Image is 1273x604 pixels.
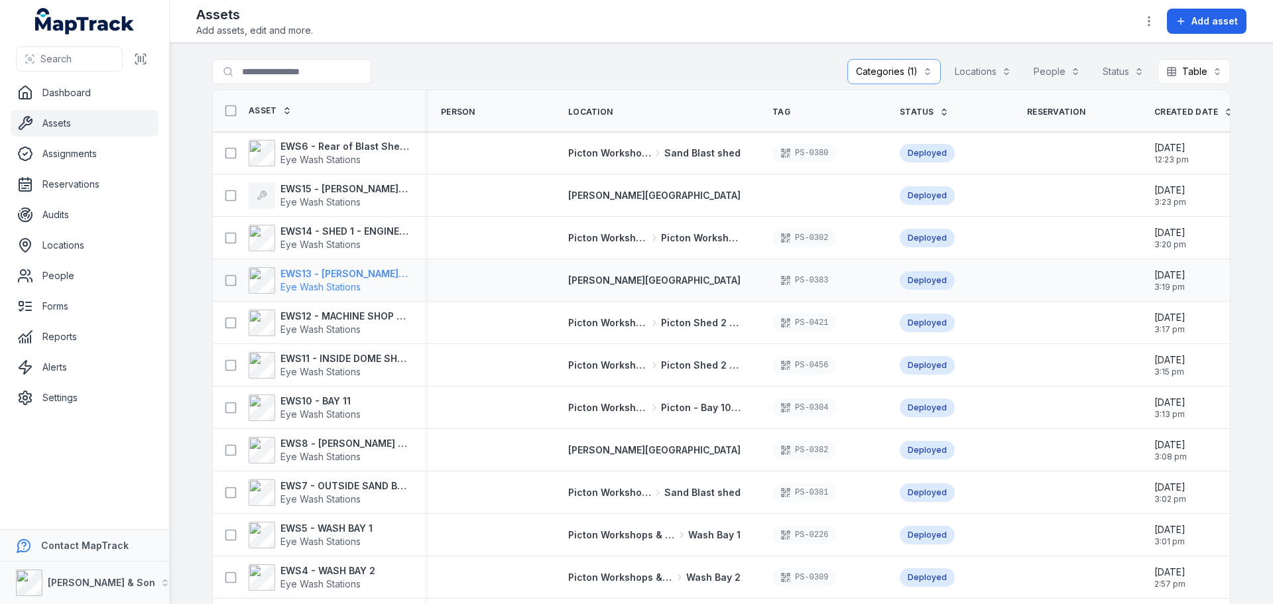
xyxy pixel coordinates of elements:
strong: EWS4 - WASH BAY 2 [280,564,375,577]
span: Wash Bay 1 [688,528,741,542]
a: Created Date [1154,107,1233,117]
span: [DATE] [1154,481,1186,494]
div: PS-0302 [772,229,836,247]
a: EWS11 - INSIDE DOME SHED 2Eye Wash Stations [249,352,409,379]
span: 3:08 pm [1154,452,1187,462]
span: [DATE] [1154,566,1185,579]
button: Locations [946,59,1020,84]
span: Status [900,107,934,117]
div: PS-0380 [772,144,836,162]
span: Picton Workshops & Bays [568,231,648,245]
div: Deployed [900,356,955,375]
strong: EWS15 - [PERSON_NAME] - Moveable stand [280,182,409,196]
a: EWS8 - [PERSON_NAME] near entry door from cribEye Wash Stations [249,437,409,463]
strong: Contact MapTrack [41,540,129,551]
a: Forms [11,293,158,320]
span: 12:23 pm [1154,154,1189,165]
span: Picton Workshops & Bays [568,486,651,499]
div: PS-0309 [772,568,836,587]
span: Eye Wash Stations [280,281,361,292]
span: Eye Wash Stations [280,366,361,377]
span: Created Date [1154,107,1219,117]
span: Add assets, edit and more. [196,24,313,37]
span: [DATE] [1154,523,1185,536]
strong: EWS14 - SHED 1 - ENGINE BAY [280,225,409,238]
div: PS-0383 [772,271,836,290]
a: EWS4 - WASH BAY 2Eye Wash Stations [249,564,375,591]
span: 3:15 pm [1154,367,1185,377]
span: Location [568,107,613,117]
span: Sand Blast shed [664,147,741,160]
span: 3:13 pm [1154,409,1185,420]
span: 3:20 pm [1154,239,1186,250]
time: 22/04/2025, 3:23:28 pm [1154,184,1186,208]
span: 2:57 pm [1154,579,1185,589]
a: [PERSON_NAME][GEOGRAPHIC_DATA] [568,189,741,202]
a: EWS6 - Rear of Blast Shed near [GEOGRAPHIC_DATA]Eye Wash Stations [249,140,409,166]
span: Asset [249,105,277,116]
div: Deployed [900,229,955,247]
span: [DATE] [1154,226,1186,239]
a: Picton Workshops & BaysWash Bay 1 [568,528,741,542]
span: Eye Wash Stations [280,196,361,208]
span: [DATE] [1154,141,1189,154]
div: PS-0421 [772,314,836,332]
span: [PERSON_NAME][GEOGRAPHIC_DATA] [568,444,741,455]
span: Picton Shed 2 Dome [661,359,741,372]
span: Add asset [1191,15,1238,28]
time: 22/04/2025, 3:02:49 pm [1154,481,1186,505]
span: 3:02 pm [1154,494,1186,505]
time: 08/05/2025, 12:23:06 pm [1154,141,1189,165]
span: Sand Blast shed [664,486,741,499]
a: Assets [11,110,158,137]
time: 22/04/2025, 3:19:06 pm [1154,269,1185,292]
span: Eye Wash Stations [280,493,361,505]
time: 22/04/2025, 3:13:27 pm [1154,396,1185,420]
a: EWS13 - [PERSON_NAME] - Back wallEye Wash Stations [249,267,409,294]
span: Eye Wash Stations [280,578,361,589]
time: 22/04/2025, 3:17:35 pm [1154,311,1185,335]
span: Picton Workshops & Bays [568,571,673,584]
a: Reports [11,324,158,350]
strong: EWS7 - OUTSIDE SAND BLAST OFFICE [280,479,409,493]
span: Picton Workshops & Bays [568,528,675,542]
span: Eye Wash Stations [280,324,361,335]
time: 22/04/2025, 3:08:49 pm [1154,438,1187,462]
span: [DATE] [1154,396,1185,409]
div: Deployed [900,568,955,587]
div: Deployed [900,398,955,417]
span: 3:17 pm [1154,324,1185,335]
div: PS-0456 [772,356,836,375]
a: Picton Workshops & BaysPicton Workshop 1 [568,231,741,245]
a: [PERSON_NAME][GEOGRAPHIC_DATA] [568,274,741,287]
span: Picton Workshops & Bays [568,359,648,372]
a: People [11,263,158,289]
time: 22/04/2025, 3:15:44 pm [1154,353,1185,377]
div: PS-0382 [772,441,836,459]
strong: EWS6 - Rear of Blast Shed near [GEOGRAPHIC_DATA] [280,140,409,153]
span: Tag [772,107,790,117]
span: Eye Wash Stations [280,154,361,165]
div: Deployed [900,314,955,332]
span: Picton Workshops & Bays [568,401,648,414]
div: Deployed [900,271,955,290]
span: Search [40,52,72,66]
a: EWS7 - OUTSIDE SAND BLAST OFFICEEye Wash Stations [249,479,409,506]
a: Dashboard [11,80,158,106]
span: 3:01 pm [1154,536,1185,547]
a: Reservations [11,171,158,198]
a: Picton Workshops & BaysWash Bay 2 [568,571,741,584]
div: Deployed [900,526,955,544]
span: Eye Wash Stations [280,451,361,462]
time: 22/04/2025, 3:20:37 pm [1154,226,1186,250]
span: 3:19 pm [1154,282,1185,292]
span: Eye Wash Stations [280,408,361,420]
strong: EWS10 - BAY 11 [280,394,361,408]
strong: EWS12 - MACHINE SHOP - NEAR STORE DOOR [280,310,409,323]
a: Picton Workshops & BaysSand Blast shed [568,147,741,160]
span: Picton Workshops & Bays [568,147,651,160]
time: 22/04/2025, 3:01:12 pm [1154,523,1185,547]
a: MapTrack [35,8,135,34]
a: EWS12 - MACHINE SHOP - NEAR STORE DOOREye Wash Stations [249,310,409,336]
strong: EWS13 - [PERSON_NAME] - Back wall [280,267,409,280]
